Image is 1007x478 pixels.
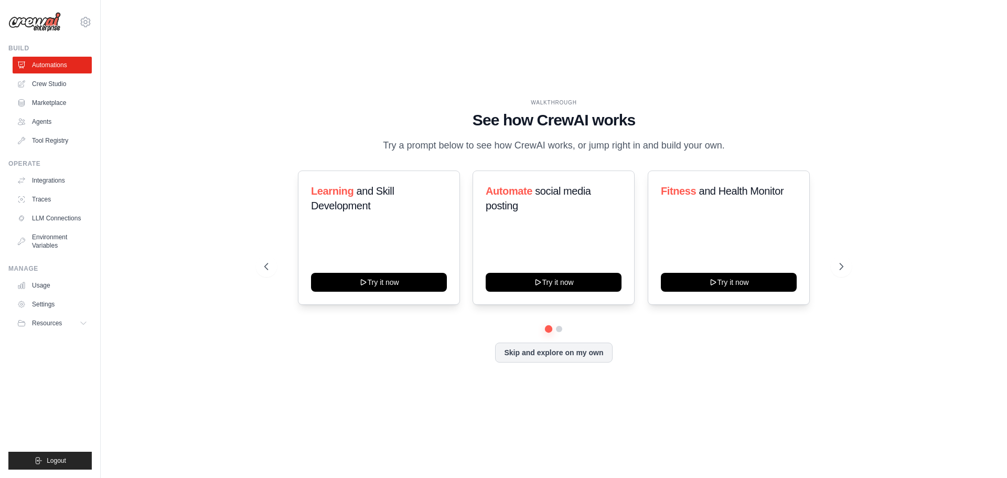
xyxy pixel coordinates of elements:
[13,229,92,254] a: Environment Variables
[13,113,92,130] a: Agents
[378,138,730,153] p: Try a prompt below to see how CrewAI works, or jump right in and build your own.
[13,296,92,313] a: Settings
[661,273,797,292] button: Try it now
[8,264,92,273] div: Manage
[32,319,62,327] span: Resources
[486,185,532,197] span: Automate
[8,44,92,52] div: Build
[13,191,92,208] a: Traces
[8,452,92,470] button: Logout
[495,343,612,363] button: Skip and explore on my own
[13,94,92,111] a: Marketplace
[264,99,843,107] div: WALKTHROUGH
[13,57,92,73] a: Automations
[661,185,696,197] span: Fitness
[699,185,784,197] span: and Health Monitor
[486,273,622,292] button: Try it now
[311,273,447,292] button: Try it now
[311,185,353,197] span: Learning
[264,111,843,130] h1: See how CrewAI works
[8,160,92,168] div: Operate
[13,172,92,189] a: Integrations
[13,277,92,294] a: Usage
[13,315,92,332] button: Resources
[13,76,92,92] a: Crew Studio
[47,456,66,465] span: Logout
[311,185,394,211] span: and Skill Development
[486,185,591,211] span: social media posting
[13,132,92,149] a: Tool Registry
[8,12,61,32] img: Logo
[13,210,92,227] a: LLM Connections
